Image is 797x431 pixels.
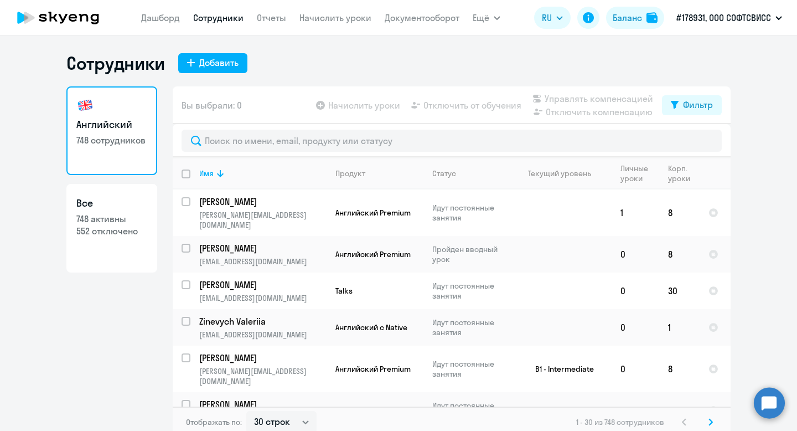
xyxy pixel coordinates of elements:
[432,401,508,420] p: Идут постоянные занятия
[432,359,508,379] p: Идут постоянные занятия
[199,398,326,411] a: [PERSON_NAME]
[76,225,147,237] p: 552 отключено
[199,242,326,254] a: [PERSON_NAME]
[612,346,659,392] td: 0
[299,12,371,23] a: Начислить уроки
[335,286,353,296] span: Talks
[613,11,642,24] div: Баланс
[473,11,489,24] span: Ещё
[668,163,699,183] div: Корп. уроки
[612,236,659,273] td: 0
[432,168,456,178] div: Статус
[517,168,611,178] div: Текущий уровень
[141,12,180,23] a: Дашборд
[335,406,411,415] span: Английский Premium
[199,168,214,178] div: Имя
[199,196,324,208] p: [PERSON_NAME]
[612,309,659,346] td: 0
[199,256,326,266] p: [EMAIL_ADDRESS][DOMAIN_NAME]
[186,417,242,427] span: Отображать по:
[612,189,659,236] td: 1
[335,208,411,218] span: Английский Premium
[528,168,591,178] div: Текущий уровень
[659,236,700,273] td: 8
[76,134,147,146] p: 748 сотрудников
[612,392,659,429] td: 1
[76,213,147,225] p: 748 активны
[199,196,326,208] a: [PERSON_NAME]
[76,117,147,132] h3: Английский
[199,279,324,291] p: [PERSON_NAME]
[199,242,324,254] p: [PERSON_NAME]
[612,273,659,309] td: 0
[335,168,365,178] div: Продукт
[676,11,771,24] p: #178931, ООО СОФТСВИСС
[683,98,713,111] div: Фильтр
[671,4,788,31] button: #178931, ООО СОФТСВИСС
[542,11,552,24] span: RU
[199,398,324,411] p: [PERSON_NAME]
[432,281,508,301] p: Идут постоянные занятия
[509,346,612,392] td: B1 - Intermediate
[66,184,157,273] a: Все748 активны552 отключено
[193,12,244,23] a: Сотрудники
[606,7,664,29] button: Балансbalance
[257,12,286,23] a: Отчеты
[432,244,508,264] p: Пройден вводный урок
[199,352,324,364] p: [PERSON_NAME]
[76,196,147,211] h3: Все
[646,12,658,23] img: balance
[199,56,239,69] div: Добавить
[66,86,157,175] a: Английский748 сотрудников
[199,279,326,291] a: [PERSON_NAME]
[199,168,326,178] div: Имя
[432,317,508,337] p: Идут постоянные занятия
[576,417,664,427] span: 1 - 30 из 748 сотрудников
[534,7,571,29] button: RU
[385,12,459,23] a: Документооборот
[199,293,326,303] p: [EMAIL_ADDRESS][DOMAIN_NAME]
[182,99,242,112] span: Вы выбрали: 0
[473,7,500,29] button: Ещё
[659,309,700,346] td: 1
[432,203,508,223] p: Идут постоянные занятия
[335,322,407,332] span: Английский с Native
[66,52,165,74] h1: Сотрудники
[659,273,700,309] td: 30
[335,249,411,259] span: Английский Premium
[199,352,326,364] a: [PERSON_NAME]
[76,96,94,114] img: english
[178,53,247,73] button: Добавить
[199,210,326,230] p: [PERSON_NAME][EMAIL_ADDRESS][DOMAIN_NAME]
[199,330,326,340] p: [EMAIL_ADDRESS][DOMAIN_NAME]
[335,364,411,374] span: Английский Premium
[199,315,326,327] a: Zinevych Valeriia
[662,95,722,115] button: Фильтр
[659,346,700,392] td: 8
[182,130,722,152] input: Поиск по имени, email, продукту или статусу
[659,189,700,236] td: 8
[659,392,700,429] td: 8
[199,366,326,386] p: [PERSON_NAME][EMAIL_ADDRESS][DOMAIN_NAME]
[620,163,659,183] div: Личные уроки
[199,315,324,327] p: Zinevych Valeriia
